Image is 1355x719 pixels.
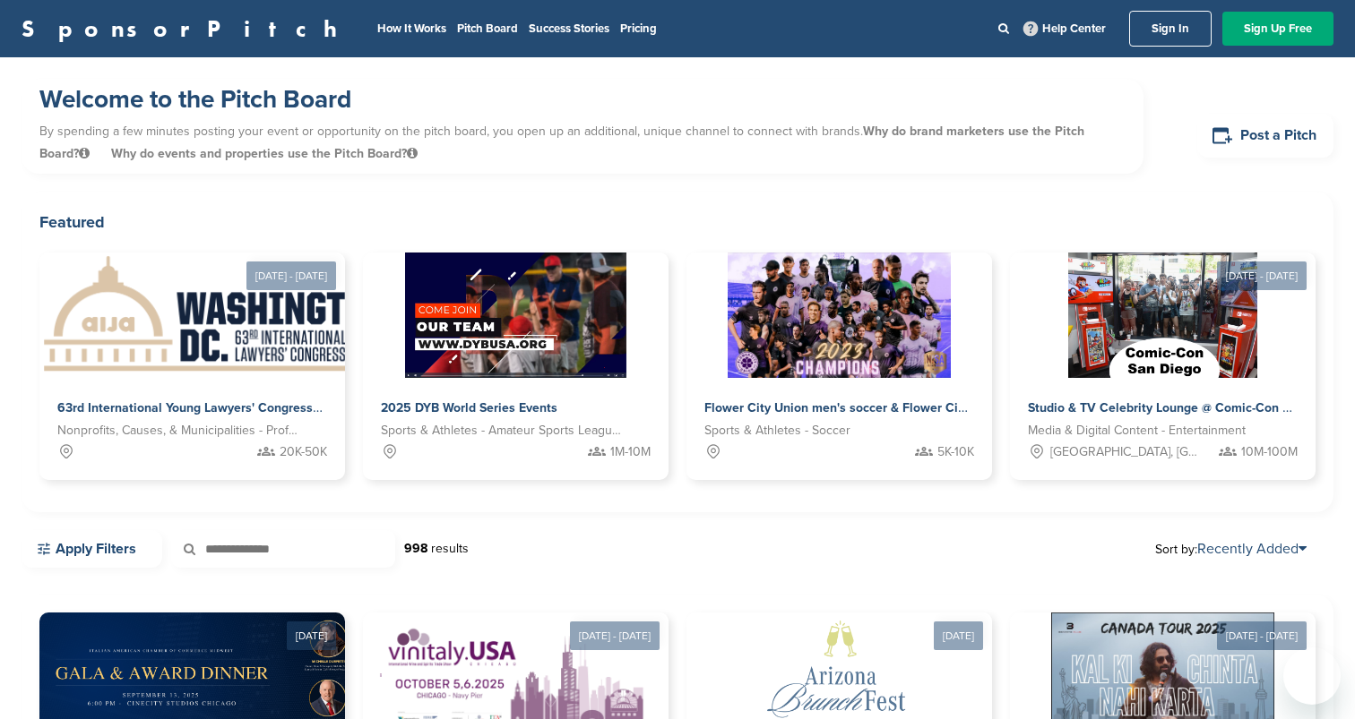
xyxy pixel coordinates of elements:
[39,116,1126,169] p: By spending a few minutes posting your event or opportunity on the pitch board, you open up an ad...
[1028,421,1246,441] span: Media & Digital Content - Entertainment
[287,621,336,650] div: [DATE]
[570,621,660,650] div: [DATE] - [DATE]
[529,21,609,36] a: Success Stories
[1197,540,1307,558] a: Recently Added
[1155,542,1307,556] span: Sort by:
[934,621,983,650] div: [DATE]
[1020,18,1109,39] a: Help Center
[111,146,418,161] span: Why do events and properties use the Pitch Board?
[22,17,349,40] a: SponsorPitch
[728,253,951,378] img: Sponsorpitch &
[39,224,345,480] a: [DATE] - [DATE] Sponsorpitch & 63rd International Young Lawyers' Congress Nonprofits, Causes, & M...
[246,261,336,290] div: [DATE] - [DATE]
[457,21,518,36] a: Pitch Board
[1217,621,1307,650] div: [DATE] - [DATE]
[1050,442,1204,462] span: [GEOGRAPHIC_DATA], [GEOGRAPHIC_DATA]
[57,400,313,415] span: 63rd International Young Lawyers' Congress
[1283,647,1341,705] iframe: Button to launch messaging window
[39,210,1316,235] h2: Featured
[610,442,651,462] span: 1M-10M
[280,442,327,462] span: 20K-50K
[57,421,300,441] span: Nonprofits, Causes, & Municipalities - Professional Development
[1129,11,1212,47] a: Sign In
[937,442,974,462] span: 5K-10K
[1217,261,1307,290] div: [DATE] - [DATE]
[704,400,1095,415] span: Flower City Union men's soccer & Flower City 1872 women's soccer
[1197,114,1333,158] a: Post a Pitch
[39,253,395,378] img: Sponsorpitch &
[1222,12,1333,46] a: Sign Up Free
[39,83,1126,116] h1: Welcome to the Pitch Board
[704,421,850,441] span: Sports & Athletes - Soccer
[1241,442,1298,462] span: 10M-100M
[377,21,446,36] a: How It Works
[620,21,657,36] a: Pricing
[381,400,557,415] span: 2025 DYB World Series Events
[381,421,624,441] span: Sports & Athletes - Amateur Sports Leagues
[405,253,626,378] img: Sponsorpitch &
[363,253,669,480] a: Sponsorpitch & 2025 DYB World Series Events Sports & Athletes - Amateur Sports Leagues 1M-10M
[22,530,162,568] a: Apply Filters
[404,541,427,556] strong: 998
[1010,224,1316,480] a: [DATE] - [DATE] Sponsorpitch & Studio & TV Celebrity Lounge @ Comic-Con [GEOGRAPHIC_DATA]. Over 3...
[431,541,469,556] span: results
[1068,253,1256,378] img: Sponsorpitch &
[686,253,992,480] a: Sponsorpitch & Flower City Union men's soccer & Flower City 1872 women's soccer Sports & Athletes...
